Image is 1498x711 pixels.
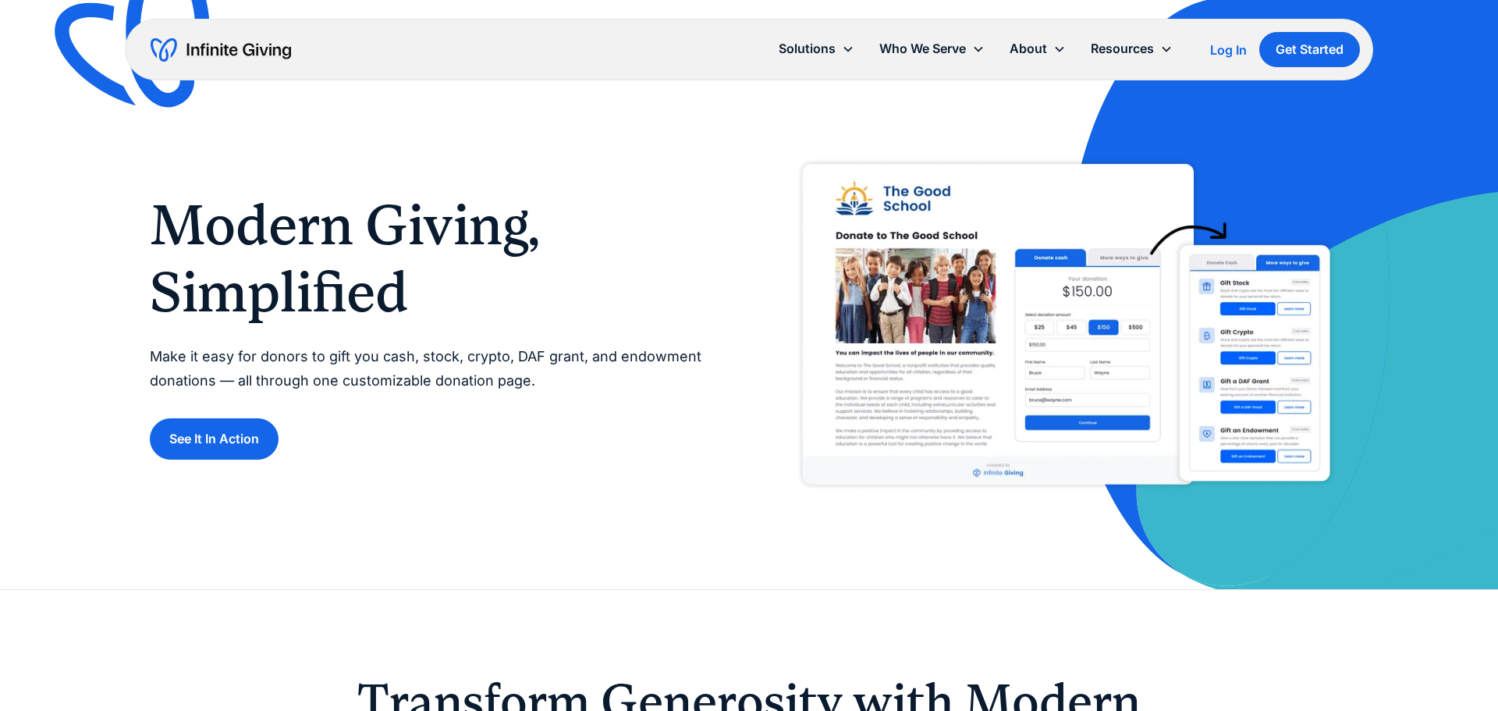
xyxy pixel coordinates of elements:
div: Solutions [766,32,867,66]
a: Get Started [1259,32,1360,67]
div: Who We Serve [867,32,997,66]
a: Log In [1210,41,1247,59]
div: About [1010,38,1047,59]
p: Make it easy for donors to gift you cash, stock, crypto, DAF grant, and endowment donations — all... [150,345,718,393]
div: Solutions [779,38,836,59]
div: Resources [1091,38,1154,59]
a: home [151,37,291,62]
a: See It In Action [150,418,279,460]
h1: Modern Giving, Simplified [150,192,718,327]
div: Log In [1210,44,1247,56]
div: About [997,32,1078,66]
div: Who We Serve [879,38,966,59]
div: Resources [1078,32,1185,66]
